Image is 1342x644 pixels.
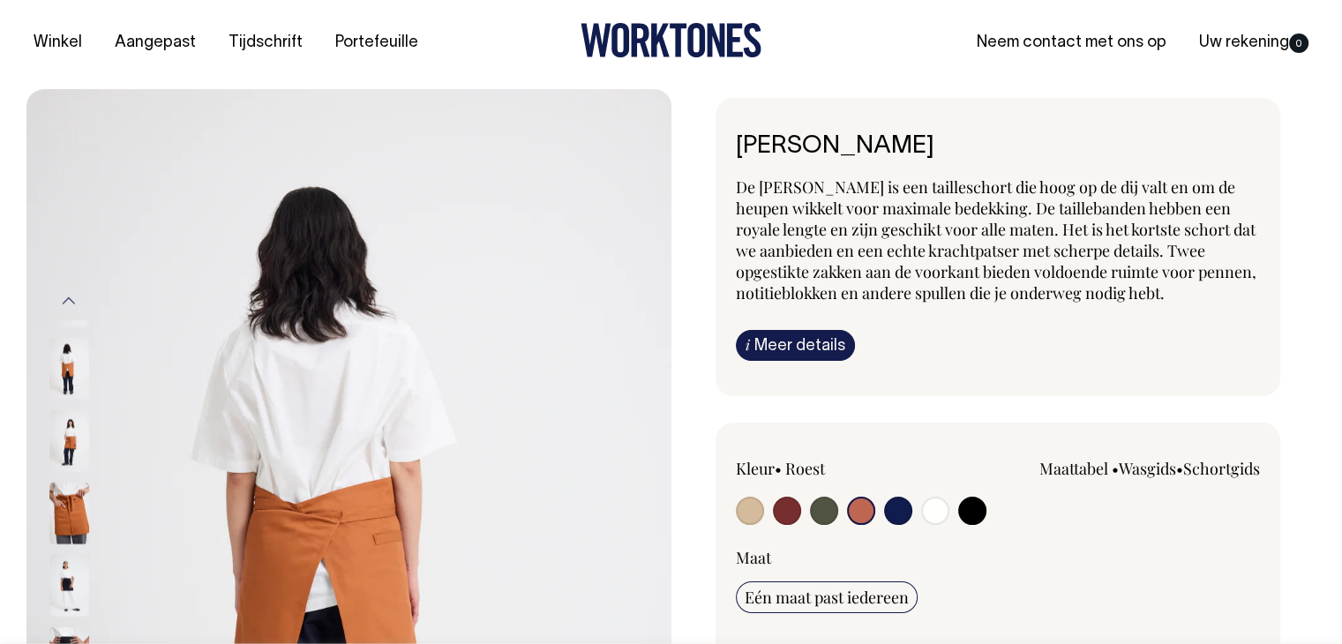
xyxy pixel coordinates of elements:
[1192,28,1316,57] a: Uw rekening0
[1039,458,1108,479] a: Maattabel
[49,555,89,617] img: zwart
[221,28,310,57] a: Tijdschrift
[49,483,89,544] img: roest
[1119,458,1176,479] a: Wasgids
[736,135,934,158] font: [PERSON_NAME]
[108,28,203,57] a: Aangepast
[736,458,775,479] font: Kleur
[335,35,418,50] font: Portefeuille
[49,410,89,472] img: roest
[977,35,1166,50] font: Neem contact met ons op
[1183,458,1260,479] a: Schortgids
[1296,40,1301,49] font: 0
[56,281,82,321] button: Vorig
[736,176,1256,303] font: De [PERSON_NAME] is een tailleschort die hoog op de dij valt en om de heupen wikkelt voor maximal...
[26,28,89,57] a: Winkel
[746,335,750,354] font: i
[115,35,196,50] font: Aangepast
[1176,458,1183,479] font: •
[970,28,1173,57] a: Neem contact met ons op
[745,587,909,608] font: Eén maat past iedereen
[785,458,825,479] font: Roest
[736,581,918,613] input: Eén maat past iedereen
[328,28,425,57] a: Portefeuille
[775,458,782,479] font: •
[49,338,89,400] img: roest
[754,339,845,354] font: Meer details
[229,35,303,50] font: Tijdschrift
[34,35,82,50] font: Winkel
[1112,458,1119,479] font: •
[1199,35,1289,50] font: Uw rekening
[736,547,771,568] font: Maat
[736,330,855,361] a: iMeer details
